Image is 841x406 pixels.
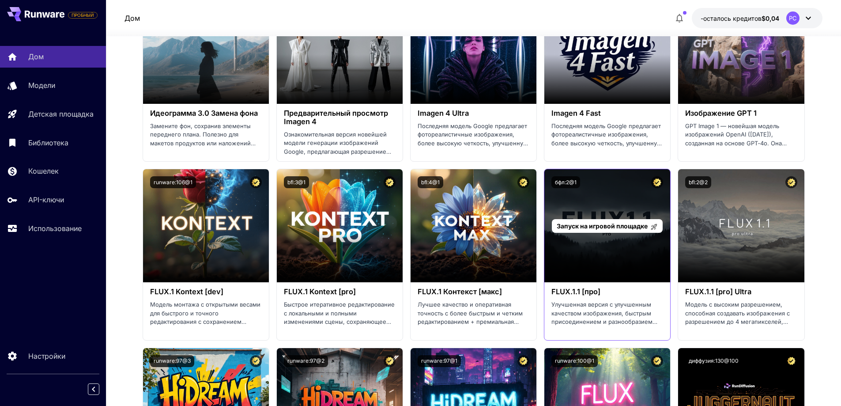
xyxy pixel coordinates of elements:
[555,357,594,364] font: runware:100@1
[685,109,757,118] font: Изображение GPT 1
[284,109,388,126] font: Предварительный просмотр Imagen 4
[143,169,269,282] img: альт
[551,301,659,342] font: Улучшенная версия с улучшенным качеством изображения, быстрым присоединением и разнообразием выхо...
[785,176,797,188] button: Сертифицированная модель — проверена на наилучшую производительность и включает коммерческую лице...
[552,219,663,233] a: Запуск на игровой площадке
[150,109,258,118] font: Идеограмма 3.0 Замена фона
[28,224,82,233] font: Использование
[250,176,262,188] button: Сертифицированная модель — проверена на наилучшую производительность и включает коммерческую лице...
[284,176,309,188] button: bfl:3@1
[551,176,580,188] button: бфл:2@1
[685,301,790,351] font: Модель с высоким разрешением, способная создавать изображения с разрешением до 4 мегапикселей, пр...
[551,122,662,164] font: Последняя модель Google предлагает фотореалистичные изображения, более высокую четкость, улучшенн...
[124,13,140,23] a: Дом
[651,355,663,367] button: Сертифицированная модель — проверена на наилучшую производительность и включает коммерческую лице...
[418,176,443,188] button: bfl:4@1
[150,176,196,188] button: runware:106@1
[72,12,94,18] font: ПРОБНЫЙ
[651,176,663,188] button: Сертифицированная модель — проверена на наилучшую производительность и включает коммерческую лице...
[692,8,822,28] button: -0,04 доллараРС
[557,222,648,230] font: Запуск на игровой площадке
[551,109,601,118] font: Imagen 4 Fast
[150,301,260,342] font: Модель монтажа с открытыми весами для быстрого и точного редактирования с сохранением характера п...
[551,355,598,367] button: runware:100@1
[28,167,59,175] font: Кошелек
[551,287,600,296] font: FLUX.1.1 [про]
[701,14,779,23] div: -0,04 доллара
[250,355,262,367] button: Сертифицированная модель — проверена на наилучшую производительность и включает коммерческую лице...
[284,131,392,181] font: Ознакомительная версия новейшей модели генерации изображений Google, предлагающая разрешение 2K, ...
[150,287,223,296] font: FLUX.1 Kontext [dev]
[685,176,711,188] button: bfl:2@2
[284,301,395,334] font: Быстрое итеративное редактирование с локальными и полными изменениями сцены, сохраняющее стиль во...
[384,176,396,188] button: Сертифицированная модель — проверена на наилучшую производительность и включает коммерческую лице...
[685,122,787,198] font: GPT Image 1 — новейшая модель изображений OpenAI ([DATE]), созданная на основе GPT‑4o. Она генери...
[689,179,708,186] font: bfl:2@2
[701,15,762,22] font: -осталось кредитов
[421,357,457,364] font: runware:97@1
[28,81,55,90] font: Модели
[28,138,68,147] font: Библиотека
[287,179,305,186] font: bfl:3@1
[689,357,739,364] font: диффузия:130@100
[277,169,403,282] img: альт
[384,355,396,367] button: Сертифицированная модель — проверена на наилучшую производительность и включает коммерческую лице...
[284,355,328,367] button: runware:97@2
[88,383,99,395] button: Свернуть боковую панель
[685,355,742,367] button: диффузия:130@100
[150,355,194,367] button: runware:97@3
[287,357,324,364] font: runware:97@2
[517,355,529,367] button: Сертифицированная модель — проверена на наилучшую производительность и включает коммерческую лице...
[685,287,751,296] font: FLUX.1.1 [pro] Ultra
[411,169,536,282] img: альт
[785,355,797,367] button: Сертифицированная модель — проверена на наилучшую производительность и включает коммерческую лице...
[789,15,797,22] font: РС
[418,109,469,118] font: Imagen 4 Ultra
[421,179,440,186] font: bfl:4@1
[28,352,65,360] font: Настройки
[418,287,502,296] font: FLUX.1 Контекст [макс]
[154,357,191,364] font: runware:97@3
[418,355,461,367] button: runware:97@1
[418,122,528,164] font: Последняя модель Google предлагает фотореалистичные изображения, более высокую четкость, улучшенн...
[555,179,577,186] font: бфл:2@1
[154,179,192,186] font: runware:106@1
[68,10,98,20] span: Добавьте свою платежную карту, чтобы включить все функции платформы.
[150,122,256,156] font: Замените фон, сохранив элементы переднего плана. Полезно для макетов продуктов или наложений диза...
[284,287,356,296] font: FLUX.1 Kontext [pro]
[124,14,140,23] font: Дом
[762,15,779,22] font: $0,04
[28,195,64,204] font: API-ключи
[517,176,529,188] button: Сертифицированная модель — проверена на наилучшую производительность и включает коммерческую лице...
[28,52,44,61] font: Дом
[28,110,94,118] font: Детская площадка
[678,169,804,282] img: альт
[418,301,523,334] font: Лучшее качество и оперативная точность с более быстрым и четким редактированием + премиальная под...
[94,381,106,397] div: Свернуть боковую панель
[124,13,140,23] nav: хлебные крошки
